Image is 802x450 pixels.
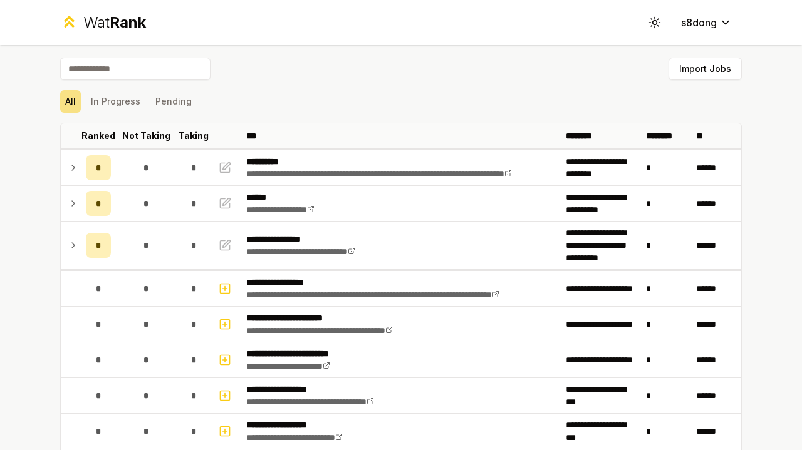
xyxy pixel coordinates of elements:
button: Import Jobs [669,58,742,80]
div: Wat [83,13,146,33]
button: Pending [150,90,197,113]
span: s8dong [681,15,717,30]
button: All [60,90,81,113]
span: Rank [110,13,146,31]
p: Taking [179,130,209,142]
a: WatRank [60,13,146,33]
p: Not Taking [122,130,170,142]
p: Ranked [81,130,115,142]
button: s8dong [671,11,742,34]
button: In Progress [86,90,145,113]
